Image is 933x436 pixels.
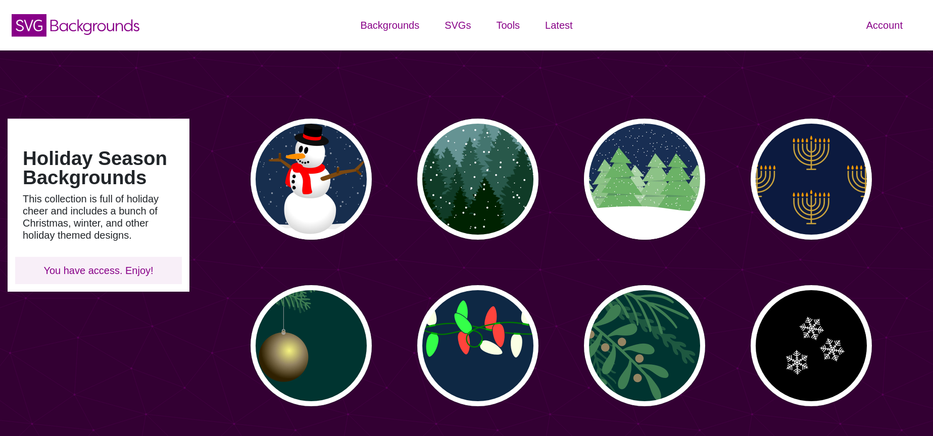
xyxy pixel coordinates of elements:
button: various vector plants [584,285,705,406]
p: This collection is full of holiday cheer and includes a bunch of Christmas, winter, and other hol... [23,193,174,241]
a: SVGs [432,10,483,40]
a: Account [854,10,915,40]
button: vector menorahs in alternating grid on dark blue background [751,119,872,240]
h1: Holiday Season Backgrounds [23,149,174,188]
button: gold tree ornament hanging from pine branch in vector [251,285,372,406]
button: vector art snowman with black hat, branch arms, and carrot nose [251,119,372,240]
button: vector forest trees fading into snowy mist [417,119,538,240]
button: Christmas lights drawn in vector art [417,285,538,406]
a: Tools [483,10,532,40]
p: You have access. Enjoy! [23,264,174,277]
button: white snowflakes on black background [751,285,872,406]
button: vector style pine trees in snowy scene [584,119,705,240]
a: Backgrounds [348,10,432,40]
a: Latest [532,10,585,40]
